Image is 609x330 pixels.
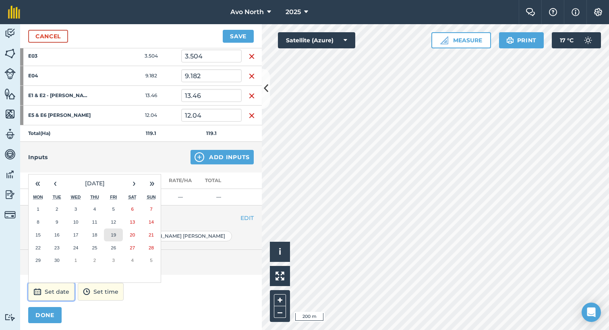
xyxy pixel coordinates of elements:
button: September 19, 2025 [104,228,123,241]
button: Add Inputs [191,150,254,164]
abbr: September 13, 2025 [130,219,135,224]
abbr: September 14, 2025 [149,219,154,224]
img: A cog icon [593,8,603,16]
img: svg+xml;base64,PD94bWwgdmVyc2lvbj0iMS4wIiBlbmNvZGluZz0idXRmLTgiPz4KPCEtLSBHZW5lcmF0b3I6IEFkb2JlIE... [4,128,16,140]
abbr: September 1, 2025 [37,206,39,212]
button: [DATE] [64,174,125,192]
img: svg+xml;base64,PHN2ZyB4bWxucz0iaHR0cDovL3d3dy53My5vcmcvMjAwMC9zdmciIHdpZHRoPSI1NiIgaGVpZ2h0PSI2MC... [4,88,16,100]
strong: E04 [28,73,91,79]
abbr: October 5, 2025 [150,257,152,263]
span: 17 ° C [560,32,574,48]
abbr: September 11, 2025 [92,219,97,224]
abbr: September 26, 2025 [111,245,116,250]
abbr: September 23, 2025 [54,245,60,250]
abbr: October 2, 2025 [93,257,96,263]
img: svg+xml;base64,PD94bWwgdmVyc2lvbj0iMS4wIiBlbmNvZGluZz0idXRmLTgiPz4KPCEtLSBHZW5lcmF0b3I6IEFkb2JlIE... [4,313,16,321]
img: svg+xml;base64,PD94bWwgdmVyc2lvbj0iMS4wIiBlbmNvZGluZz0idXRmLTgiPz4KPCEtLSBHZW5lcmF0b3I6IEFkb2JlIE... [4,209,16,220]
button: September 30, 2025 [48,254,66,267]
strong: 119.1 [146,130,156,136]
abbr: September 19, 2025 [111,232,116,237]
button: September 4, 2025 [85,203,104,216]
img: Two speech bubbles overlapping with the left bubble in the forefront [526,8,535,16]
abbr: September 5, 2025 [112,206,115,212]
abbr: Wednesday [71,195,81,199]
abbr: September 6, 2025 [131,206,133,212]
abbr: October 3, 2025 [112,257,115,263]
abbr: September 4, 2025 [93,206,96,212]
button: October 3, 2025 [104,254,123,267]
abbr: September 20, 2025 [130,232,135,237]
button: September 12, 2025 [104,216,123,228]
abbr: October 4, 2025 [131,257,133,263]
strong: Total ( Ha ) [28,130,50,136]
button: September 2, 2025 [48,203,66,216]
abbr: September 30, 2025 [54,257,60,263]
abbr: October 1, 2025 [75,257,77,263]
img: svg+xml;base64,PD94bWwgdmVyc2lvbj0iMS4wIiBlbmNvZGluZz0idXRmLTgiPz4KPCEtLSBHZW5lcmF0b3I6IEFkb2JlIE... [4,189,16,201]
button: September 13, 2025 [123,216,142,228]
div: [PERSON_NAME] [PERSON_NAME] [133,231,232,241]
button: 17 °C [552,32,601,48]
abbr: Thursday [90,195,99,199]
button: September 22, 2025 [29,241,48,254]
button: – [274,306,286,318]
div: Open Intercom Messenger [582,303,601,322]
button: September 16, 2025 [48,228,66,241]
abbr: Tuesday [53,195,61,199]
img: svg+xml;base64,PHN2ZyB4bWxucz0iaHR0cDovL3d3dy53My5vcmcvMjAwMC9zdmciIHdpZHRoPSIxNiIgaGVpZ2h0PSIyNC... [249,111,255,120]
button: September 18, 2025 [85,228,104,241]
button: September 21, 2025 [142,228,161,241]
img: Four arrows, one pointing top left, one top right, one bottom right and the last bottom left [275,272,284,280]
button: » [143,174,161,192]
img: fieldmargin Logo [8,6,20,19]
img: svg+xml;base64,PHN2ZyB4bWxucz0iaHR0cDovL3d3dy53My5vcmcvMjAwMC9zdmciIHdpZHRoPSIxNiIgaGVpZ2h0PSIyNC... [249,91,255,101]
span: Avo North [230,7,264,17]
abbr: Sunday [147,195,155,199]
span: 2025 [286,7,301,17]
abbr: September 12, 2025 [111,219,116,224]
button: September 25, 2025 [85,241,104,254]
button: September 9, 2025 [48,216,66,228]
button: September 3, 2025 [66,203,85,216]
button: September 29, 2025 [29,254,48,267]
button: i [270,242,290,262]
button: September 17, 2025 [66,228,85,241]
td: — [20,189,101,205]
button: October 2, 2025 [85,254,104,267]
abbr: September 2, 2025 [56,206,58,212]
img: svg+xml;base64,PHN2ZyB4bWxucz0iaHR0cDovL3d3dy53My5vcmcvMjAwMC9zdmciIHdpZHRoPSIxOSIgaGVpZ2h0PSIyNC... [506,35,514,45]
button: September 1, 2025 [29,203,48,216]
button: ‹ [46,174,64,192]
td: — [165,189,195,205]
button: September 7, 2025 [142,203,161,216]
abbr: Saturday [128,195,137,199]
abbr: Monday [33,195,43,199]
span: i [279,247,281,257]
img: svg+xml;base64,PD94bWwgdmVyc2lvbj0iMS4wIiBlbmNvZGluZz0idXRmLTgiPz4KPCEtLSBHZW5lcmF0b3I6IEFkb2JlIE... [4,27,16,39]
abbr: September 9, 2025 [56,219,58,224]
button: « [29,174,46,192]
strong: E5 & E6 [PERSON_NAME] [28,112,91,118]
button: September 27, 2025 [123,241,142,254]
button: Measure [431,32,491,48]
button: Print [499,32,544,48]
button: September 14, 2025 [142,216,161,228]
button: DONE [28,307,62,323]
button: September 11, 2025 [85,216,104,228]
img: svg+xml;base64,PD94bWwgdmVyc2lvbj0iMS4wIiBlbmNvZGluZz0idXRmLTgiPz4KPCEtLSBHZW5lcmF0b3I6IEFkb2JlIE... [83,287,90,297]
button: + [274,294,286,306]
abbr: Friday [110,195,117,199]
img: A question mark icon [548,8,558,16]
img: svg+xml;base64,PHN2ZyB4bWxucz0iaHR0cDovL3d3dy53My5vcmcvMjAwMC9zdmciIHdpZHRoPSI1NiIgaGVpZ2h0PSI2MC... [4,48,16,60]
abbr: September 15, 2025 [35,232,41,237]
img: svg+xml;base64,PD94bWwgdmVyc2lvbj0iMS4wIiBlbmNvZGluZz0idXRmLTgiPz4KPCEtLSBHZW5lcmF0b3I6IEFkb2JlIE... [4,148,16,160]
img: Ruler icon [440,36,448,44]
img: svg+xml;base64,PD94bWwgdmVyc2lvbj0iMS4wIiBlbmNvZGluZz0idXRmLTgiPz4KPCEtLSBHZW5lcmF0b3I6IEFkb2JlIE... [33,287,41,297]
button: September 28, 2025 [142,241,161,254]
button: Satellite (Azure) [278,32,355,48]
abbr: September 17, 2025 [73,232,79,237]
img: svg+xml;base64,PHN2ZyB4bWxucz0iaHR0cDovL3d3dy53My5vcmcvMjAwMC9zdmciIHdpZHRoPSIxNyIgaGVpZ2h0PSIxNy... [572,7,580,17]
img: svg+xml;base64,PHN2ZyB4bWxucz0iaHR0cDovL3d3dy53My5vcmcvMjAwMC9zdmciIHdpZHRoPSIxNCIgaGVpZ2h0PSIyNC... [195,152,204,162]
strong: E03 [28,53,91,59]
img: svg+xml;base64,PHN2ZyB4bWxucz0iaHR0cDovL3d3dy53My5vcmcvMjAwMC9zdmciIHdpZHRoPSIxNiIgaGVpZ2h0PSIyNC... [249,52,255,61]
